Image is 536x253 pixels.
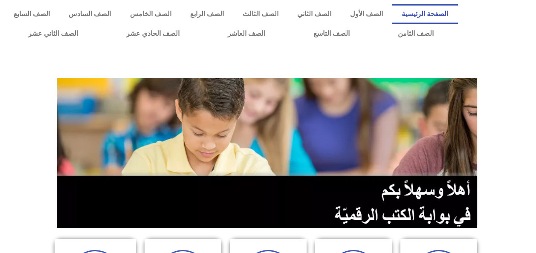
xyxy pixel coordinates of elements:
[59,4,120,24] a: الصف السادس
[4,4,59,24] a: الصف السابع
[290,24,374,43] a: الصف التاسع
[374,24,458,43] a: الصف الثامن
[204,24,290,43] a: الصف العاشر
[341,4,392,24] a: الصف الأول
[102,24,204,43] a: الصف الحادي عشر
[392,4,458,24] a: الصفحة الرئيسية
[120,4,180,24] a: الصف الخامس
[288,4,341,24] a: الصف الثاني
[233,4,288,24] a: الصف الثالث
[4,24,102,43] a: الصف الثاني عشر
[181,4,233,24] a: الصف الرابع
